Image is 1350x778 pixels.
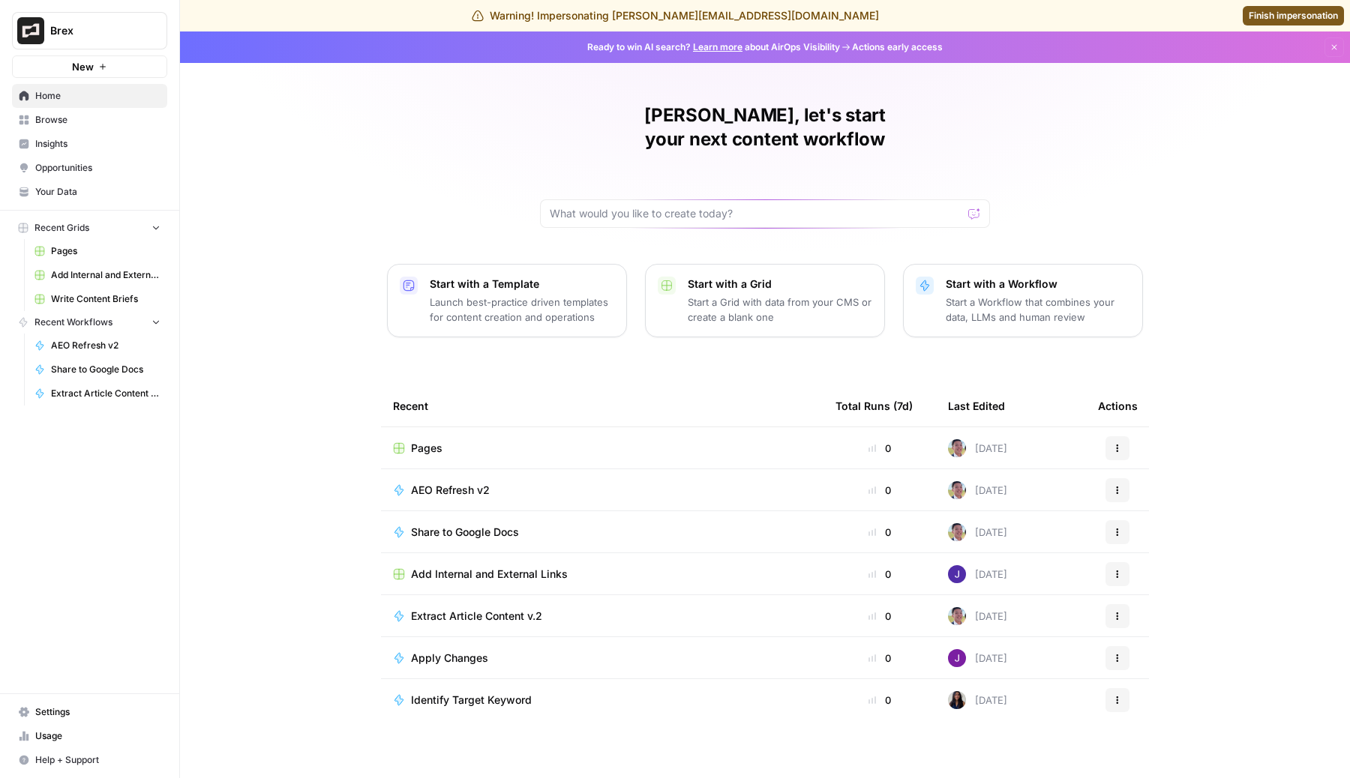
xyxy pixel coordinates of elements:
[430,295,614,325] p: Launch best-practice driven templates for content creation and operations
[411,483,490,498] span: AEO Refresh v2
[12,84,167,108] a: Home
[948,523,1007,541] div: [DATE]
[948,565,1007,583] div: [DATE]
[948,691,966,709] img: rox323kbkgutb4wcij4krxobkpon
[12,55,167,78] button: New
[393,567,811,582] a: Add Internal and External Links
[411,525,519,540] span: Share to Google Docs
[948,649,1007,667] div: [DATE]
[12,132,167,156] a: Insights
[17,17,44,44] img: Brex Logo
[51,387,160,400] span: Extract Article Content v.2
[393,385,811,426] div: Recent
[948,439,966,457] img: 99f2gcj60tl1tjps57nny4cf0tt1
[411,567,568,582] span: Add Internal and External Links
[411,441,442,456] span: Pages
[550,206,962,221] input: What would you like to create today?
[1249,9,1338,22] span: Finish impersonation
[948,565,966,583] img: ou33p77gnp0c7pdx9aw43iihmur7
[28,334,167,358] a: AEO Refresh v2
[393,693,811,708] a: Identify Target Keyword
[12,748,167,772] button: Help + Support
[835,441,924,456] div: 0
[472,8,879,23] div: Warning! Impersonating [PERSON_NAME][EMAIL_ADDRESS][DOMAIN_NAME]
[835,651,924,666] div: 0
[34,221,89,235] span: Recent Grids
[835,525,924,540] div: 0
[948,523,966,541] img: 99f2gcj60tl1tjps57nny4cf0tt1
[948,481,966,499] img: 99f2gcj60tl1tjps57nny4cf0tt1
[51,292,160,306] span: Write Content Briefs
[948,649,966,667] img: nj1ssy6o3lyd6ijko0eoja4aphzn
[411,693,532,708] span: Identify Target Keyword
[35,137,160,151] span: Insights
[946,277,1130,292] p: Start with a Workflow
[393,483,811,498] a: AEO Refresh v2
[28,382,167,405] a: Extract Article Content v.2
[411,651,488,666] span: Apply Changes
[28,239,167,263] a: Pages
[835,693,924,708] div: 0
[835,385,913,426] div: Total Runs (7d)
[51,339,160,352] span: AEO Refresh v2
[411,609,542,624] span: Extract Article Content v.2
[948,385,1005,426] div: Last Edited
[35,161,160,175] span: Opportunities
[835,483,924,498] div: 0
[948,691,1007,709] div: [DATE]
[51,268,160,282] span: Add Internal and External Links
[948,439,1007,457] div: [DATE]
[835,609,924,624] div: 0
[540,103,990,151] h1: [PERSON_NAME], let's start your next content workflow
[51,363,160,376] span: Share to Google Docs
[835,567,924,582] div: 0
[34,316,112,329] span: Recent Workflows
[688,277,872,292] p: Start with a Grid
[12,724,167,748] a: Usage
[393,525,811,540] a: Share to Google Docs
[393,651,811,666] a: Apply Changes
[28,287,167,311] a: Write Content Briefs
[948,607,1007,625] div: [DATE]
[12,108,167,132] a: Browse
[12,156,167,180] a: Opportunities
[903,264,1143,337] button: Start with a WorkflowStart a Workflow that combines your data, LLMs and human review
[35,89,160,103] span: Home
[35,185,160,199] span: Your Data
[35,753,160,767] span: Help + Support
[12,12,167,49] button: Workspace: Brex
[693,41,742,52] a: Learn more
[430,277,614,292] p: Start with a Template
[35,729,160,743] span: Usage
[1243,6,1344,25] a: Finish impersonation
[35,705,160,719] span: Settings
[645,264,885,337] button: Start with a GridStart a Grid with data from your CMS or create a blank one
[35,113,160,127] span: Browse
[393,609,811,624] a: Extract Article Content v.2
[12,180,167,204] a: Your Data
[72,59,94,74] span: New
[852,40,943,54] span: Actions early access
[946,295,1130,325] p: Start a Workflow that combines your data, LLMs and human review
[393,441,811,456] a: Pages
[28,263,167,287] a: Add Internal and External Links
[688,295,872,325] p: Start a Grid with data from your CMS or create a blank one
[50,23,141,38] span: Brex
[51,244,160,258] span: Pages
[587,40,840,54] span: Ready to win AI search? about AirOps Visibility
[12,700,167,724] a: Settings
[948,481,1007,499] div: [DATE]
[12,217,167,239] button: Recent Grids
[387,264,627,337] button: Start with a TemplateLaunch best-practice driven templates for content creation and operations
[28,358,167,382] a: Share to Google Docs
[948,607,966,625] img: 99f2gcj60tl1tjps57nny4cf0tt1
[1098,385,1138,426] div: Actions
[12,311,167,334] button: Recent Workflows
